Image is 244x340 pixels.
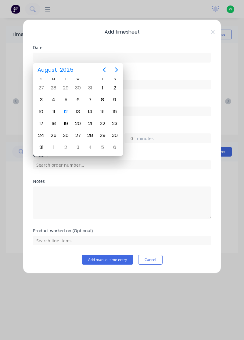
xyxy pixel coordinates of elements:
div: Thursday, July 31, 2025 [86,83,95,92]
div: Friday, September 5, 2025 [98,143,107,152]
div: Order # [33,153,211,157]
div: Saturday, August 30, 2025 [110,131,119,140]
div: Thursday, August 21, 2025 [86,119,95,128]
div: Date [33,45,211,50]
div: Sunday, August 31, 2025 [37,143,46,152]
div: Friday, August 1, 2025 [98,83,107,92]
div: Monday, August 4, 2025 [49,95,58,104]
div: Saturday, August 16, 2025 [110,107,119,116]
div: Friday, August 22, 2025 [98,119,107,128]
div: Saturday, August 9, 2025 [110,95,119,104]
div: Tuesday, September 2, 2025 [61,143,70,152]
button: August2025 [34,64,77,75]
div: Today, Tuesday, August 12, 2025 [61,107,70,116]
span: August [36,64,58,75]
div: Thursday, September 4, 2025 [86,143,95,152]
button: Next page [110,64,123,76]
div: Monday, August 18, 2025 [49,119,58,128]
div: Monday, July 28, 2025 [49,83,58,92]
div: Wednesday, August 20, 2025 [74,119,83,128]
button: Add manual time entry [82,255,133,265]
button: Previous page [98,64,110,76]
div: Wednesday, July 30, 2025 [74,83,83,92]
div: Saturday, September 6, 2025 [110,143,119,152]
input: Search line items... [33,236,211,245]
div: Thursday, August 14, 2025 [86,107,95,116]
input: 0 [125,134,135,143]
div: Thursday, August 28, 2025 [86,131,95,140]
div: Friday, August 15, 2025 [98,107,107,116]
div: Tuesday, August 26, 2025 [61,131,70,140]
div: T [84,77,96,82]
button: Cancel [138,255,163,265]
div: Tuesday, August 19, 2025 [61,119,70,128]
div: Tuesday, July 29, 2025 [61,83,70,92]
div: Sunday, August 24, 2025 [37,131,46,140]
div: Friday, August 8, 2025 [98,95,107,104]
div: Monday, September 1, 2025 [49,143,58,152]
div: Friday, August 29, 2025 [98,131,107,140]
input: Search order number... [33,160,211,169]
div: Sunday, August 10, 2025 [37,107,46,116]
div: Wednesday, August 13, 2025 [74,107,83,116]
div: M [47,77,59,82]
label: minutes [137,135,211,143]
div: W [72,77,84,82]
div: Saturday, August 2, 2025 [110,83,119,92]
div: Product worked on (Optional) [33,229,211,233]
span: Add timesheet [33,28,211,36]
div: F [96,77,109,82]
div: Tuesday, August 5, 2025 [61,95,70,104]
div: Wednesday, September 3, 2025 [74,143,83,152]
div: T [60,77,72,82]
div: Wednesday, August 27, 2025 [74,131,83,140]
div: Sunday, July 27, 2025 [37,83,46,92]
div: S [109,77,121,82]
span: 2025 [58,64,75,75]
div: Thursday, August 7, 2025 [86,95,95,104]
div: Saturday, August 23, 2025 [110,119,119,128]
div: Notes [33,179,211,183]
div: Wednesday, August 6, 2025 [74,95,83,104]
div: Sunday, August 17, 2025 [37,119,46,128]
div: Monday, August 25, 2025 [49,131,58,140]
div: Monday, August 11, 2025 [49,107,58,116]
div: Sunday, August 3, 2025 [37,95,46,104]
div: S [35,77,47,82]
